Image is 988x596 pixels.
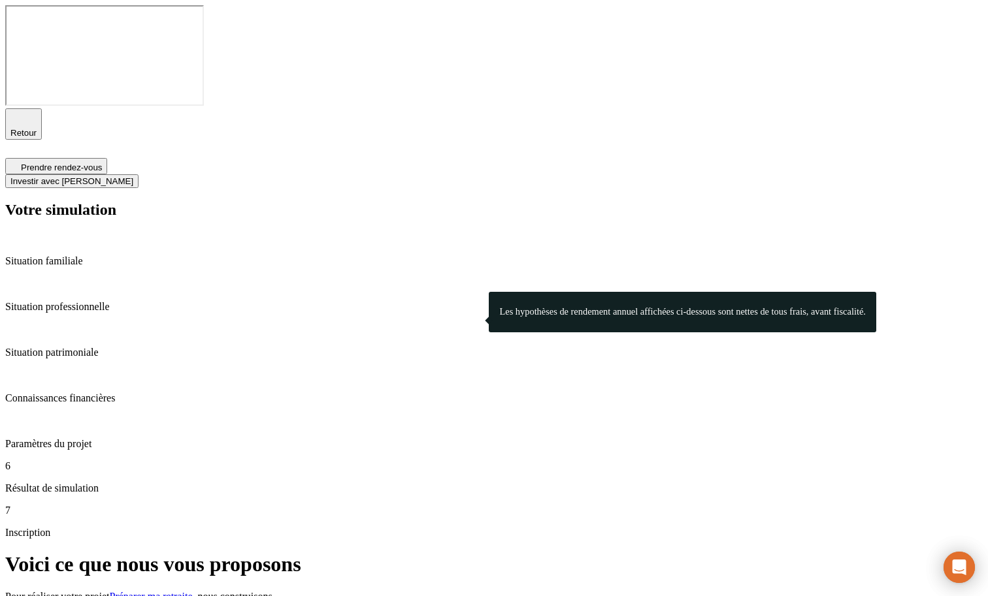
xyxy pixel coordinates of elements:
h1: Voici ce que nous vous proposons [5,552,983,576]
button: Retour [5,108,42,140]
span: Retour [10,128,37,138]
span: Investir avec [PERSON_NAME] [10,176,133,186]
h2: Votre simulation [5,201,983,219]
p: Situation patrimoniale [5,347,983,358]
p: Situation familiale [5,255,983,267]
button: Prendre rendez-vous [5,158,107,174]
button: Investir avec [PERSON_NAME] [5,174,139,188]
p: Connaissances financières [5,392,983,404]
p: Situation professionnelle [5,301,983,313]
span: Prendre rendez-vous [21,163,102,172]
p: 6 [5,460,983,472]
p: Inscription [5,527,983,539]
p: Paramètres du projet [5,438,983,450]
div: Ouvrir le Messenger Intercom [944,552,975,583]
p: Résultat de simulation [5,482,983,494]
p: 7 [5,505,983,516]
